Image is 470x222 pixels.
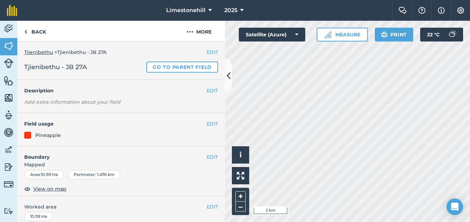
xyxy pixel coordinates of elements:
[207,48,218,56] button: EDIT
[24,170,64,179] div: Area : 10.59 Ha
[68,170,120,179] div: Perimeter : 1.476 km
[7,5,17,16] img: fieldmargin Logo
[4,162,13,172] img: svg+xml;base64,PD94bWwgdmVyc2lvbj0iMS4wIiBlbmNvZGluZz0idXRmLTgiPz4KPCEtLSBHZW5lcmF0b3I6IEFkb2JlIE...
[17,161,225,168] span: Mapped
[4,58,13,68] img: svg+xml;base64,PD94bWwgdmVyc2lvbj0iMS4wIiBlbmNvZGluZz0idXRmLTgiPz4KPCEtLSBHZW5lcmF0b3I6IEFkb2JlIE...
[24,28,27,36] img: svg+xml;base64,PHN2ZyB4bWxucz0iaHR0cDovL3d3dy53My5vcmcvMjAwMC9zdmciIHdpZHRoPSI5IiBoZWlnaHQ9IjI0Ii...
[232,146,249,164] button: i
[173,21,225,41] button: More
[224,6,237,15] span: 2025
[235,191,246,202] button: +
[207,87,218,94] button: EDIT
[4,93,13,103] img: svg+xml;base64,PHN2ZyB4bWxucz0iaHR0cDovL3d3dy53My5vcmcvMjAwMC9zdmciIHdpZHRoPSI1NiIgaGVpZ2h0PSI2MC...
[17,21,53,41] a: Back
[4,24,13,34] img: svg+xml;base64,PD94bWwgdmVyc2lvbj0iMS4wIiBlbmNvZGluZz0idXRmLTgiPz4KPCEtLSBHZW5lcmF0b3I6IEFkb2JlIE...
[4,208,13,214] img: svg+xml;base64,PD94bWwgdmVyc2lvbj0iMS4wIiBlbmNvZGluZz0idXRmLTgiPz4KPCEtLSBHZW5lcmF0b3I6IEFkb2JlIE...
[418,7,426,14] img: A question mark icon
[4,127,13,138] img: svg+xml;base64,PD94bWwgdmVyc2lvbj0iMS4wIiBlbmNvZGluZz0idXRmLTgiPz4KPCEtLSBHZW5lcmF0b3I6IEFkb2JlIE...
[4,75,13,86] img: svg+xml;base64,PHN2ZyB4bWxucz0iaHR0cDovL3d3dy53My5vcmcvMjAwMC9zdmciIHdpZHRoPSI1NiIgaGVpZ2h0PSI2MC...
[239,28,305,41] button: Satellite (Azure)
[24,62,87,72] span: Tjienibethu - JB 27A
[17,146,207,161] h4: Boundary
[445,28,459,41] img: svg+xml;base64,PD94bWwgdmVyc2lvbj0iMS4wIiBlbmNvZGluZz0idXRmLTgiPz4KPCEtLSBHZW5lcmF0b3I6IEFkb2JlIE...
[24,185,66,193] button: View on map
[237,172,244,179] img: Four arrows, one pointing top left, one top right, one bottom right and the last bottom left
[187,28,193,36] img: svg+xml;base64,PHN2ZyB4bWxucz0iaHR0cDovL3d3dy53My5vcmcvMjAwMC9zdmciIHdpZHRoPSIyMCIgaGVpZ2h0PSIyNC...
[4,41,13,51] img: svg+xml;base64,PHN2ZyB4bWxucz0iaHR0cDovL3d3dy53My5vcmcvMjAwMC9zdmciIHdpZHRoPSI1NiIgaGVpZ2h0PSI2MC...
[324,31,331,38] img: Ruler icon
[317,28,368,41] button: Measure
[4,110,13,120] img: svg+xml;base64,PD94bWwgdmVyc2lvbj0iMS4wIiBlbmNvZGluZz0idXRmLTgiPz4KPCEtLSBHZW5lcmF0b3I6IEFkb2JlIE...
[438,6,445,15] img: svg+xml;base64,PHN2ZyB4bWxucz0iaHR0cDovL3d3dy53My5vcmcvMjAwMC9zdmciIHdpZHRoPSIxNyIgaGVpZ2h0PSIxNy...
[146,62,218,73] a: Go to parent field
[381,30,388,39] img: svg+xml;base64,PHN2ZyB4bWxucz0iaHR0cDovL3d3dy53My5vcmcvMjAwMC9zdmciIHdpZHRoPSIxOSIgaGVpZ2h0PSIyNC...
[375,28,414,41] button: Print
[207,153,218,161] button: EDIT
[35,131,61,139] div: Pineapple
[207,120,218,128] button: EDIT
[166,6,206,15] span: Limestonehill
[398,7,407,14] img: Two speech bubbles overlapping with the left bubble in the forefront
[207,203,218,211] button: EDIT
[24,120,207,128] h4: Field usage
[24,49,53,55] a: Tjienibethu
[4,179,13,189] img: svg+xml;base64,PD94bWwgdmVyc2lvbj0iMS4wIiBlbmNvZGluZz0idXRmLTgiPz4KPCEtLSBHZW5lcmF0b3I6IEFkb2JlIE...
[24,87,218,94] h4: Description
[446,198,463,215] div: Open Intercom Messenger
[33,185,66,193] span: View on map
[24,203,218,211] span: Worked area
[457,7,465,14] img: A cog icon
[4,145,13,155] img: svg+xml;base64,PD94bWwgdmVyc2lvbj0iMS4wIiBlbmNvZGluZz0idXRmLTgiPz4KPCEtLSBHZW5lcmF0b3I6IEFkb2JlIE...
[24,48,218,56] div: > Tjienibethu - JB 27A
[24,99,120,105] em: Add extra information about your field
[24,212,53,221] div: 10.59 Ha
[420,28,463,41] button: 22 °C
[235,202,246,212] button: –
[239,150,242,159] span: i
[24,185,30,193] img: svg+xml;base64,PHN2ZyB4bWxucz0iaHR0cDovL3d3dy53My5vcmcvMjAwMC9zdmciIHdpZHRoPSIxOCIgaGVpZ2h0PSIyNC...
[427,28,440,41] span: 22 ° C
